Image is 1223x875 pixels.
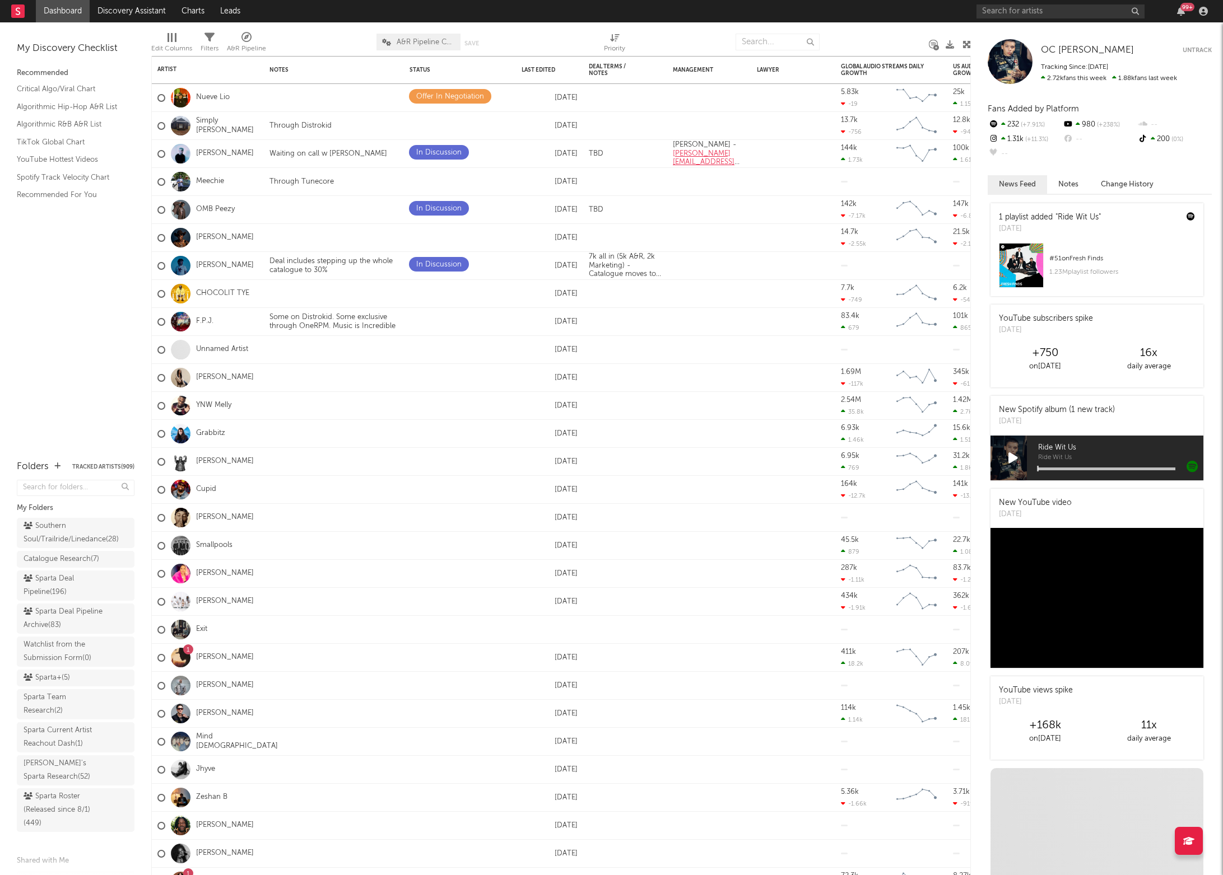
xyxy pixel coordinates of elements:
[196,485,216,494] a: Cupid
[1041,75,1106,82] span: 2.72k fans this week
[72,464,134,470] button: Tracked Artists(909)
[17,854,134,868] div: Shared with Me
[1137,118,1212,132] div: --
[522,679,578,692] div: [DATE]
[999,212,1101,223] div: 1 playlist added
[227,28,266,60] div: A&R Pipeline
[988,147,1062,161] div: --
[17,722,134,752] a: Sparta Current Artist Reachout Dash(1)
[196,457,254,466] a: [PERSON_NAME]
[841,576,864,583] div: -1.11k
[157,66,241,73] div: Artist
[196,849,254,858] a: [PERSON_NAME]
[196,429,225,438] a: Grabbitz
[953,212,979,219] div: -6.81k
[953,88,965,96] div: 25k
[891,420,942,448] svg: Chart title
[24,671,70,685] div: Sparta+ ( 5 )
[196,653,254,662] a: [PERSON_NAME]
[604,42,625,55] div: Priority
[953,380,979,387] div: -61.9k
[196,793,227,802] a: Zeshan B
[1049,265,1195,279] div: 1.23M playlist followers
[196,345,248,354] a: Unnamed Artist
[196,597,254,606] a: [PERSON_NAME]
[841,660,863,667] div: 18.2k
[17,570,134,601] a: Sparta Deal Pipeline(196)
[993,347,1097,360] div: +750
[991,243,1203,296] a: #51onFresh Finds1.23Mplaylist followers
[1097,360,1201,373] div: daily average
[841,800,867,807] div: -1.66k
[891,532,942,560] svg: Chart title
[196,177,224,186] a: Meechie
[522,231,578,245] div: [DATE]
[673,150,740,175] a: [PERSON_NAME][EMAIL_ADDRESS][DOMAIN_NAME]
[522,399,578,413] div: [DATE]
[841,464,859,471] div: 769
[891,224,942,252] svg: Chart title
[1137,132,1212,147] div: 200
[522,819,578,832] div: [DATE]
[953,648,969,656] div: 207k
[841,592,858,600] div: 434k
[522,847,578,860] div: [DATE]
[1170,137,1183,143] span: 0 %
[522,595,578,609] div: [DATE]
[891,784,942,812] svg: Chart title
[522,119,578,133] div: [DATE]
[841,128,862,135] div: -756
[522,259,578,273] div: [DATE]
[196,709,254,718] a: [PERSON_NAME]
[891,476,942,504] svg: Chart title
[953,704,970,712] div: 1.45k
[196,149,254,158] a: [PERSON_NAME]
[891,588,942,616] svg: Chart title
[953,564,971,572] div: 83.7k
[841,284,854,292] div: 7.7k
[999,223,1101,235] div: [DATE]
[1041,45,1134,56] a: OC [PERSON_NAME]
[17,755,134,785] a: [PERSON_NAME]'s Sparta Research(52)
[416,90,484,104] div: Offer In Negotiation
[1097,347,1201,360] div: 16 x
[196,401,231,410] a: YNW Melly
[24,790,103,830] div: Sparta Roster (Released since 8/1) ( 449 )
[953,63,1037,77] div: US Audio Streams Daily Growth
[196,821,254,830] a: [PERSON_NAME]
[196,569,254,578] a: [PERSON_NAME]
[999,404,1115,416] div: New Spotify album (1 new track)
[1038,441,1203,455] span: Ride Wit Us
[522,707,578,720] div: [DATE]
[464,40,479,46] button: Save
[17,670,134,686] a: Sparta+(5)
[841,716,863,723] div: 1.14k
[269,67,382,73] div: Notes
[1177,7,1185,16] button: 99+
[953,660,977,667] div: 8.09k
[416,202,462,216] div: In Discussion
[953,492,977,499] div: -13.1k
[953,464,972,471] div: 1.8k
[1183,45,1212,56] button: Untrack
[1062,132,1137,147] div: --
[522,371,578,385] div: [DATE]
[841,408,864,415] div: 35.8k
[522,343,578,357] div: [DATE]
[17,67,134,80] div: Recommended
[953,604,978,611] div: -1.62k
[522,287,578,301] div: [DATE]
[416,258,462,272] div: In Discussion
[841,368,861,376] div: 1.69M
[953,116,970,124] div: 12.8k
[522,483,578,497] div: [DATE]
[24,691,103,718] div: Sparta Team Research ( 2 )
[522,763,578,776] div: [DATE]
[891,364,942,392] svg: Chart title
[522,315,578,329] div: [DATE]
[196,93,230,102] a: Nueve Lio
[953,800,974,807] div: -919
[264,313,404,330] div: Some on Distrokid. Some exclusive through OneRPM. Music is Incredible
[201,28,218,60] div: Filters
[891,644,942,672] svg: Chart title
